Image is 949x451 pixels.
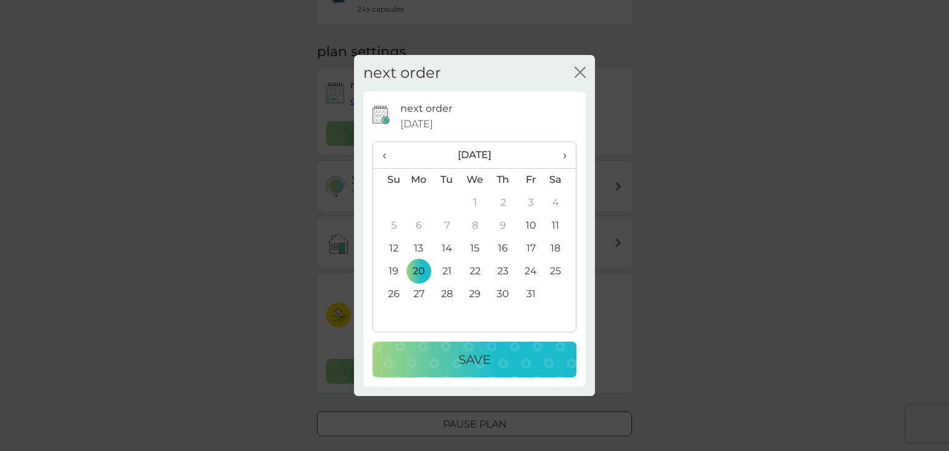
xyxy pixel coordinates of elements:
button: Save [373,342,576,377]
td: 19 [373,260,405,283]
td: 14 [433,237,461,260]
td: 28 [433,283,461,306]
td: 21 [433,260,461,283]
th: Mo [405,168,433,192]
td: 8 [461,214,489,237]
td: 15 [461,237,489,260]
span: [DATE] [400,116,433,132]
th: [DATE] [405,142,545,169]
th: Sa [545,168,576,192]
td: 9 [489,214,517,237]
th: Su [373,168,405,192]
th: Tu [433,168,461,192]
h2: next order [363,64,441,82]
td: 6 [405,214,433,237]
td: 5 [373,214,405,237]
td: 12 [373,237,405,260]
td: 3 [517,192,545,214]
td: 29 [461,283,489,306]
td: 17 [517,237,545,260]
td: 25 [545,260,576,283]
td: 20 [405,260,433,283]
td: 1 [461,192,489,214]
span: › [554,142,567,168]
td: 16 [489,237,517,260]
td: 23 [489,260,517,283]
th: Fr [517,168,545,192]
td: 26 [373,283,405,306]
td: 11 [545,214,576,237]
th: We [461,168,489,192]
td: 4 [545,192,576,214]
p: Save [458,350,491,369]
td: 2 [489,192,517,214]
button: close [575,67,586,80]
td: 22 [461,260,489,283]
td: 27 [405,283,433,306]
td: 24 [517,260,545,283]
td: 13 [405,237,433,260]
td: 31 [517,283,545,306]
p: next order [400,101,452,117]
td: 18 [545,237,576,260]
th: Th [489,168,517,192]
td: 30 [489,283,517,306]
td: 10 [517,214,545,237]
td: 7 [433,214,461,237]
span: ‹ [382,142,395,168]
